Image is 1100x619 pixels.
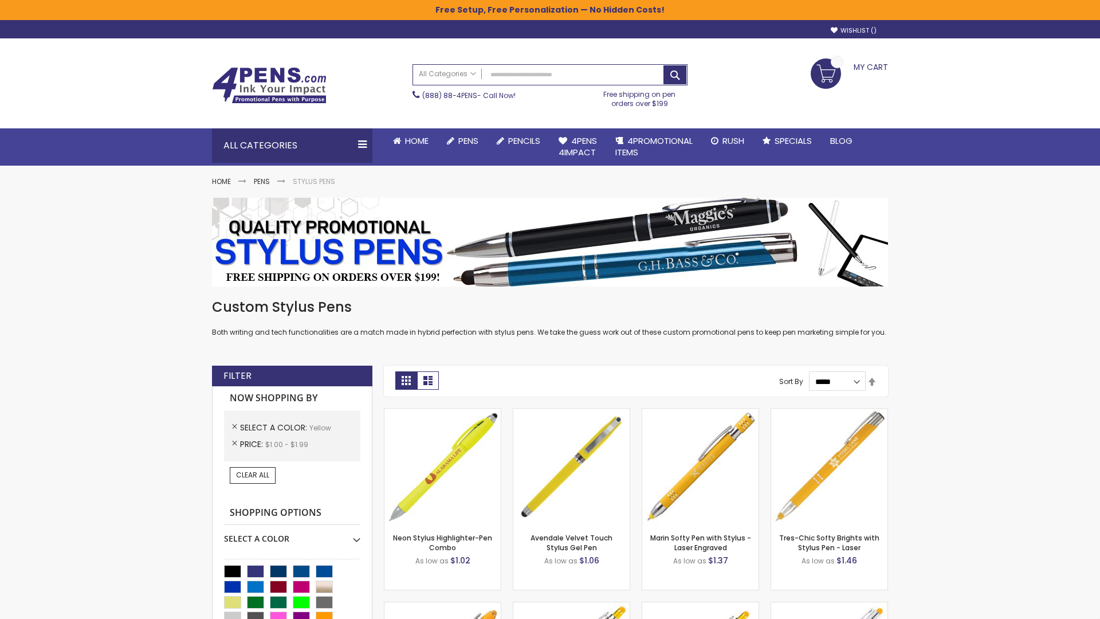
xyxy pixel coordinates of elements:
[265,440,308,449] span: $1.00 - $1.99
[708,555,728,566] span: $1.37
[771,409,887,525] img: Tres-Chic Softy Brights with Stylus Pen - Laser-Yellow
[802,556,835,566] span: As low as
[488,128,549,154] a: Pencils
[513,409,630,525] img: Avendale Velvet Touch Stylus Gel Pen-Yellow
[236,470,269,480] span: Clear All
[615,135,693,158] span: 4PROMOTIONAL ITEMS
[771,408,887,418] a: Tres-Chic Softy Brights with Stylus Pen - Laser-Yellow
[384,128,438,154] a: Home
[438,128,488,154] a: Pens
[224,386,360,410] strong: Now Shopping by
[559,135,597,158] span: 4Pens 4impact
[254,177,270,186] a: Pens
[224,525,360,544] div: Select A Color
[753,128,821,154] a: Specials
[309,423,331,433] span: Yellow
[579,555,599,566] span: $1.06
[722,135,744,147] span: Rush
[779,533,879,552] a: Tres-Chic Softy Brights with Stylus Pen - Laser
[240,438,265,450] span: Price
[422,91,516,100] span: - Call Now!
[384,408,501,418] a: Neon Stylus Highlighter-Pen Combo-Yellow
[405,135,429,147] span: Home
[415,556,449,566] span: As low as
[779,377,803,386] label: Sort By
[650,533,751,552] a: Marin Softy Pen with Stylus - Laser Engraved
[531,533,612,552] a: Avendale Velvet Touch Stylus Gel Pen
[212,298,888,338] div: Both writing and tech functionalities are a match made in hybrid perfection with stylus pens. We ...
[549,128,606,166] a: 4Pens4impact
[771,602,887,612] a: Tres-Chic Softy with Stylus Top Pen - ColorJet-Yellow
[830,135,852,147] span: Blog
[212,67,327,104] img: 4Pens Custom Pens and Promotional Products
[240,422,309,433] span: Select A Color
[395,371,417,390] strong: Grid
[212,128,372,163] div: All Categories
[393,533,492,552] a: Neon Stylus Highlighter-Pen Combo
[422,91,477,100] a: (888) 88-4PENS
[212,298,888,316] h1: Custom Stylus Pens
[775,135,812,147] span: Specials
[831,26,877,35] a: Wishlist
[458,135,478,147] span: Pens
[419,69,476,79] span: All Categories
[293,177,335,186] strong: Stylus Pens
[384,602,501,612] a: Ellipse Softy Brights with Stylus Pen - Laser-Yellow
[223,370,252,382] strong: Filter
[384,409,501,525] img: Neon Stylus Highlighter-Pen Combo-Yellow
[544,556,577,566] span: As low as
[642,602,759,612] a: Phoenix Softy Brights Gel with Stylus Pen - Laser-Yellow
[450,555,470,566] span: $1.02
[212,177,231,186] a: Home
[702,128,753,154] a: Rush
[413,65,482,84] a: All Categories
[230,467,276,483] a: Clear All
[606,128,702,166] a: 4PROMOTIONALITEMS
[212,198,888,287] img: Stylus Pens
[642,408,759,418] a: Marin Softy Pen with Stylus - Laser Engraved-Yellow
[642,409,759,525] img: Marin Softy Pen with Stylus - Laser Engraved-Yellow
[513,602,630,612] a: Phoenix Softy Brights with Stylus Pen - Laser-Yellow
[513,408,630,418] a: Avendale Velvet Touch Stylus Gel Pen-Yellow
[224,501,360,526] strong: Shopping Options
[673,556,706,566] span: As low as
[836,555,857,566] span: $1.46
[592,85,688,108] div: Free shipping on pen orders over $199
[821,128,862,154] a: Blog
[508,135,540,147] span: Pencils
